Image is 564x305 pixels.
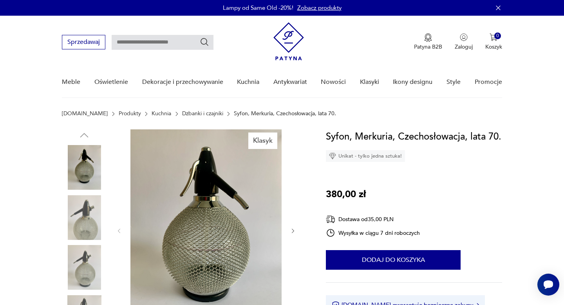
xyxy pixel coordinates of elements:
img: Zdjęcie produktu Syfon, Merkuria, Czechosłowacja, lata 70. [62,245,107,290]
div: Klasyk [248,133,277,149]
div: Wysyłka w ciągu 7 dni roboczych [326,228,420,238]
a: Style [446,67,461,97]
a: Meble [62,67,80,97]
a: Dekoracje i przechowywanie [142,67,223,97]
a: Promocje [475,67,502,97]
img: Ikona koszyka [490,33,497,41]
img: Zdjęcie produktu Syfon, Merkuria, Czechosłowacja, lata 70. [62,195,107,240]
img: Ikona dostawy [326,214,335,224]
img: Ikonka użytkownika [460,33,468,41]
button: Patyna B2B [414,33,442,51]
a: Ikony designu [393,67,432,97]
p: Syfon, Merkuria, Czechosłowacja, lata 70. [234,111,336,117]
a: Klasyki [360,67,379,97]
a: Ikona medaluPatyna B2B [414,33,442,51]
button: 0Koszyk [485,33,502,51]
iframe: Smartsupp widget button [537,274,559,296]
a: Sprzedawaj [62,40,105,45]
a: Kuchnia [237,67,259,97]
a: Kuchnia [152,111,171,117]
a: Oświetlenie [94,67,128,97]
a: Dzbanki i czajniki [182,111,223,117]
div: Dostawa od 35,00 PLN [326,214,420,224]
img: Ikona medalu [424,33,432,42]
a: Antykwariat [273,67,307,97]
a: Zobacz produkty [297,4,342,12]
p: 380,00 zł [326,187,366,202]
button: Szukaj [200,37,209,47]
p: Zaloguj [455,43,473,51]
div: Unikat - tylko jedna sztuka! [326,150,405,162]
p: Koszyk [485,43,502,51]
p: Patyna B2B [414,43,442,51]
h1: Syfon, Merkuria, Czechosłowacja, lata 70. [326,129,501,144]
img: Patyna - sklep z meblami i dekoracjami vintage [273,22,304,60]
button: Sprzedawaj [62,35,105,49]
div: 0 [494,33,501,39]
p: Lampy od Same Old -20%! [223,4,293,12]
button: Zaloguj [455,33,473,51]
a: Produkty [119,111,141,117]
img: Zdjęcie produktu Syfon, Merkuria, Czechosłowacja, lata 70. [62,145,107,190]
a: [DOMAIN_NAME] [62,111,108,117]
button: Dodaj do koszyka [326,250,461,270]
a: Nowości [321,67,346,97]
img: Ikona diamentu [329,152,336,160]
